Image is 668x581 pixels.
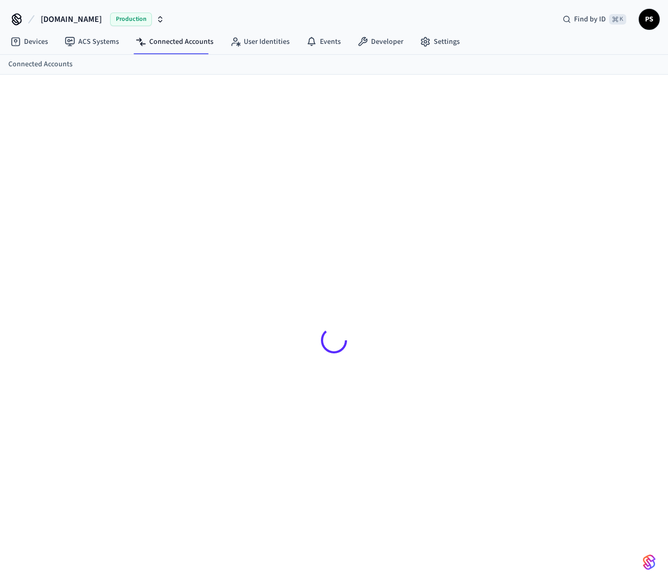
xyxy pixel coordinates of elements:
img: SeamLogoGradient.69752ec5.svg [643,554,655,571]
a: Connected Accounts [8,59,73,70]
span: [DOMAIN_NAME] [41,13,102,26]
a: Connected Accounts [127,32,222,51]
span: Find by ID [574,14,606,25]
button: PS [639,9,660,30]
span: ⌘ K [609,14,626,25]
span: PS [640,10,659,29]
a: User Identities [222,32,298,51]
a: Settings [412,32,468,51]
a: Events [298,32,349,51]
a: ACS Systems [56,32,127,51]
a: Devices [2,32,56,51]
a: Developer [349,32,412,51]
div: Find by ID⌘ K [554,10,635,29]
span: Production [110,13,152,26]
